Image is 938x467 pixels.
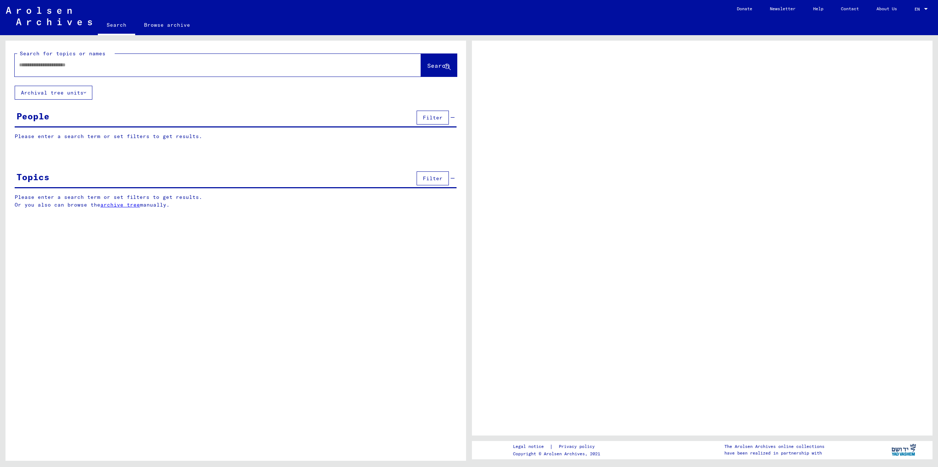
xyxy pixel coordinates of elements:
p: Please enter a search term or set filters to get results. Or you also can browse the manually. [15,193,457,209]
span: EN [915,7,923,12]
p: Please enter a search term or set filters to get results. [15,133,457,140]
a: Search [98,16,135,35]
a: archive tree [100,201,140,208]
a: Privacy policy [553,443,603,451]
a: Legal notice [513,443,550,451]
img: Arolsen_neg.svg [6,7,92,25]
button: Archival tree units [15,86,92,100]
p: have been realized in partnership with [724,450,824,456]
div: People [16,110,49,123]
button: Filter [417,111,449,125]
mat-label: Search for topics or names [20,50,106,57]
span: Filter [423,175,443,182]
img: yv_logo.png [890,441,917,459]
span: Search [427,62,449,69]
span: Filter [423,114,443,121]
a: Browse archive [135,16,199,34]
p: Copyright © Arolsen Archives, 2021 [513,451,603,457]
button: Filter [417,171,449,185]
p: The Arolsen Archives online collections [724,443,824,450]
div: | [513,443,603,451]
button: Search [421,54,457,77]
div: Topics [16,170,49,184]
